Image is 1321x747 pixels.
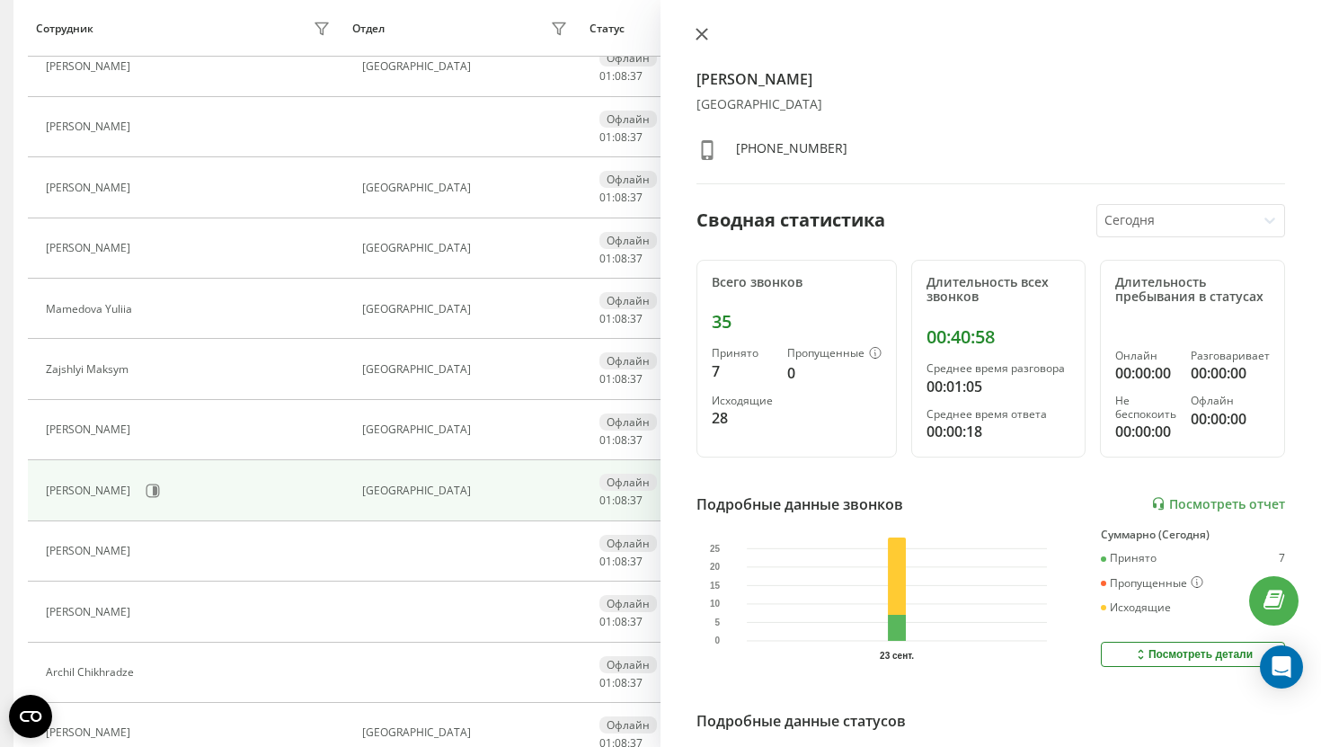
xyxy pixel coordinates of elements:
[362,242,572,254] div: [GEOGRAPHIC_DATA]
[615,493,627,508] span: 08
[46,120,135,133] div: [PERSON_NAME]
[599,111,657,128] div: Офлайн
[1101,552,1157,565] div: Принято
[362,363,572,376] div: [GEOGRAPHIC_DATA]
[630,432,643,448] span: 37
[599,311,612,326] span: 01
[599,554,612,569] span: 01
[599,556,643,568] div: : :
[615,614,627,629] span: 08
[630,251,643,266] span: 37
[599,677,643,689] div: : :
[712,311,882,333] div: 35
[787,362,882,384] div: 0
[630,493,643,508] span: 37
[599,251,612,266] span: 01
[599,434,643,447] div: : :
[787,347,882,361] div: Пропущенные
[599,373,643,386] div: : :
[1279,552,1285,565] div: 7
[599,292,657,309] div: Офлайн
[615,251,627,266] span: 08
[599,494,643,507] div: : :
[599,432,612,448] span: 01
[1260,645,1303,689] div: Open Intercom Messenger
[362,423,572,436] div: [GEOGRAPHIC_DATA]
[696,68,1285,90] h4: [PERSON_NAME]
[1191,350,1270,362] div: Разговаривает
[736,139,847,165] div: [PHONE_NUMBER]
[1115,421,1176,442] div: 00:00:00
[615,311,627,326] span: 08
[1101,529,1285,541] div: Суммарно (Сегодня)
[46,606,135,618] div: [PERSON_NAME]
[599,129,612,145] span: 01
[599,675,612,690] span: 01
[46,303,137,316] div: Mamedova Yuliia
[630,371,643,387] span: 37
[599,595,657,612] div: Офлайн
[712,275,882,290] div: Всего звонков
[630,614,643,629] span: 37
[1101,576,1203,591] div: Пропущенные
[880,651,914,661] text: 23 сент.
[46,423,135,436] div: [PERSON_NAME]
[926,408,1070,421] div: Среднее время ответа
[9,695,52,738] button: Open CMP widget
[696,97,1285,112] div: [GEOGRAPHIC_DATA]
[630,554,643,569] span: 37
[712,360,773,382] div: 7
[599,70,643,83] div: : :
[599,49,657,67] div: Офлайн
[362,60,572,73] div: [GEOGRAPHIC_DATA]
[1191,362,1270,384] div: 00:00:00
[710,562,721,572] text: 20
[46,545,135,557] div: [PERSON_NAME]
[599,171,657,188] div: Офлайн
[1101,642,1285,667] button: Посмотреть детали
[599,371,612,387] span: 01
[1191,408,1270,430] div: 00:00:00
[599,313,643,325] div: : :
[1101,601,1171,614] div: Исходящие
[362,485,572,497] div: [GEOGRAPHIC_DATA]
[630,190,643,205] span: 37
[615,68,627,84] span: 08
[1191,395,1270,407] div: Офлайн
[630,675,643,690] span: 37
[599,616,643,628] div: : :
[712,407,773,429] div: 28
[599,352,657,369] div: Офлайн
[1151,496,1285,511] a: Посмотреть отчет
[46,666,138,679] div: Archil Chikhradze
[696,710,906,732] div: Подробные данные статусов
[46,182,135,194] div: [PERSON_NAME]
[715,618,721,627] text: 5
[599,232,657,249] div: Офлайн
[615,675,627,690] span: 08
[615,432,627,448] span: 08
[712,395,773,407] div: Исходящие
[46,726,135,739] div: [PERSON_NAME]
[696,494,903,515] div: Подробные данные звонков
[46,485,135,497] div: [PERSON_NAME]
[599,190,612,205] span: 01
[362,303,572,316] div: [GEOGRAPHIC_DATA]
[615,129,627,145] span: 08
[630,68,643,84] span: 37
[599,68,612,84] span: 01
[1115,362,1176,384] div: 00:00:00
[46,242,135,254] div: [PERSON_NAME]
[599,253,643,265] div: : :
[362,182,572,194] div: [GEOGRAPHIC_DATA]
[599,614,612,629] span: 01
[710,599,721,609] text: 10
[926,376,1070,397] div: 00:01:05
[926,326,1070,348] div: 00:40:58
[630,129,643,145] span: 37
[590,22,625,35] div: Статус
[599,716,657,734] div: Офлайн
[615,190,627,205] span: 08
[599,131,643,144] div: : :
[599,191,643,204] div: : :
